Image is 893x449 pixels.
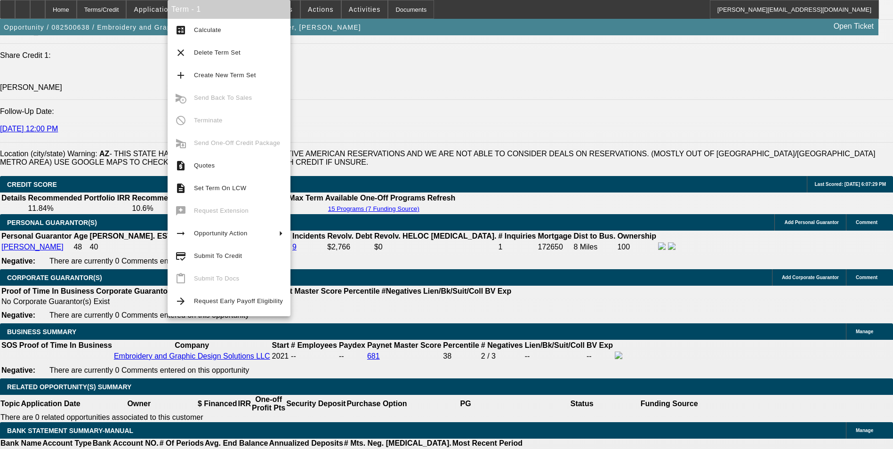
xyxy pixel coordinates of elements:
[92,439,159,448] th: Bank Account NO.
[617,242,657,252] td: 100
[525,341,585,349] b: Lien/Bk/Suit/Coll
[349,6,381,13] span: Activities
[443,352,479,361] div: 38
[7,427,133,434] span: BANK STATEMENT SUMMARY-MANUAL
[856,329,873,334] span: Manage
[27,193,130,203] th: Recommended Portfolio IRR
[99,150,109,158] b: AZ
[251,395,286,413] th: One-off Profit Pts
[339,341,365,349] b: Paydex
[367,352,380,360] a: 681
[308,6,334,13] span: Actions
[782,275,839,280] span: Add Corporate Guarantor
[90,232,172,240] b: [PERSON_NAME]. EST
[127,0,179,18] button: Application
[814,182,886,187] span: Last Scored: [DATE] 6:07:29 PM
[197,395,238,413] th: $ Financed
[175,341,209,349] b: Company
[481,352,523,361] div: 2 / 3
[96,287,170,295] b: Corporate Guarantor
[49,257,249,265] span: There are currently 0 Comments entered on this opportunity
[668,242,676,250] img: linkedin-icon.png
[73,232,88,240] b: Age
[194,252,242,259] span: Submit To Credit
[194,297,283,305] span: Request Early Payoff Eligibility
[291,352,296,360] span: --
[344,439,452,448] th: # Mts. Neg. [MEDICAL_DATA].
[159,439,204,448] th: # Of Periods
[237,395,251,413] th: IRR
[1,287,95,296] th: Proof of Time In Business
[327,232,372,240] b: Revolv. Debt
[73,242,88,252] td: 48
[327,242,373,252] td: $2,766
[175,228,186,239] mat-icon: arrow_right_alt
[1,257,35,265] b: Negative:
[204,439,269,448] th: Avg. End Balance
[452,439,523,448] th: Most Recent Period
[4,24,361,31] span: Opportunity / 082500638 / Embroidery and Graphic Design Solutions LLC / Loffsner, [PERSON_NAME]
[131,204,231,213] td: 10.6%
[346,395,407,413] th: Purchase Option
[617,232,656,240] b: Ownership
[573,242,616,252] td: 8 Miles
[194,230,248,237] span: Opportunity Action
[131,193,231,203] th: Recommended One Off IRR
[498,232,536,240] b: # Inquiries
[407,395,523,413] th: PG
[20,395,80,413] th: Application Date
[194,162,215,169] span: Quotes
[830,18,877,34] a: Open Ticket
[268,439,343,448] th: Annualized Deposits
[640,395,699,413] th: Funding Source
[856,220,877,225] span: Comment
[586,351,613,361] td: --
[291,341,337,349] b: # Employees
[338,351,366,361] td: --
[574,232,616,240] b: Dist to Bus.
[524,351,585,361] td: --
[175,183,186,194] mat-icon: description
[194,72,256,79] span: Create New Term Set
[1,243,64,251] a: [PERSON_NAME]
[7,219,97,226] span: PERSONAL GUARANTOR(S)
[1,232,72,240] b: Personal Guarantor
[367,341,441,349] b: Paynet Master Score
[7,383,131,391] span: RELATED OPPORTUNITY(S) SUMMARY
[286,395,346,413] th: Security Deposit
[538,242,572,252] td: 172650
[42,439,92,448] th: Account Type
[175,24,186,36] mat-icon: calculate
[27,204,130,213] td: 11.84%
[7,328,76,336] span: BUSINESS SUMMARY
[292,243,297,251] a: 9
[7,274,102,281] span: CORPORATE GUARANTOR(S)
[175,250,186,262] mat-icon: credit_score
[423,287,483,295] b: Lien/Bk/Suit/Coll
[658,242,666,250] img: facebook-icon.png
[268,287,342,295] b: Paynet Master Score
[325,193,426,203] th: Available One-Off Programs
[1,341,18,350] th: SOS
[114,352,270,360] a: Embroidery and Graphic Design Solutions LLC
[342,0,388,18] button: Activities
[175,160,186,171] mat-icon: request_quote
[1,311,35,319] b: Negative:
[1,297,515,306] td: No Corporate Guarantor(s) Exist
[587,341,613,349] b: BV Exp
[443,341,479,349] b: Percentile
[49,366,249,374] span: There are currently 0 Comments entered on this opportunity
[856,275,877,280] span: Comment
[272,351,290,361] td: 2021
[784,220,839,225] span: Add Personal Guarantor
[485,287,511,295] b: BV Exp
[344,287,379,295] b: Percentile
[374,232,497,240] b: Revolv. HELOC [MEDICAL_DATA].
[194,26,221,33] span: Calculate
[1,193,26,203] th: Details
[194,184,246,192] span: Set Term On LCW
[615,352,622,359] img: facebook-icon.png
[49,311,249,319] span: There are currently 0 Comments entered on this opportunity
[292,232,325,240] b: Incidents
[175,47,186,58] mat-icon: clear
